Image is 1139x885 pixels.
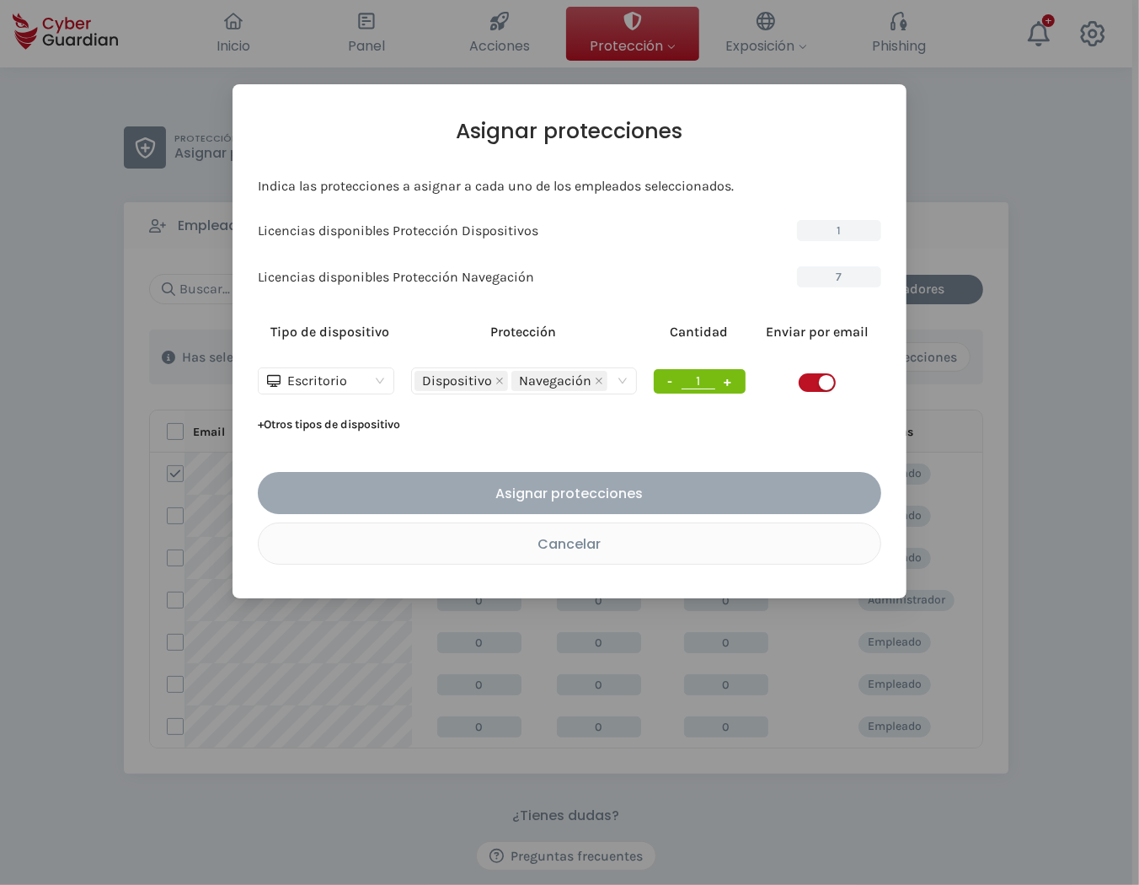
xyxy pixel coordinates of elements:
[797,266,881,287] span: 7
[403,313,645,351] th: Protección
[595,377,603,385] span: close
[258,411,400,438] button: Add other device types
[414,371,508,391] span: Dispositivo
[661,371,679,392] button: -
[271,534,868,555] div: Cancelar
[511,371,607,391] span: Navegación
[797,220,881,241] span: 1
[645,313,754,351] th: Cantidad
[718,371,738,392] button: +
[258,472,881,514] button: Asignar protecciones
[495,377,504,385] span: close
[422,372,492,390] span: Dispositivo
[754,313,881,351] th: Enviar por email
[267,368,370,394] div: Escritorio
[258,313,403,351] th: Tipo de dispositivo
[258,269,534,286] p: Licencias disponibles Protección Navegación
[258,118,881,144] h2: Asignar protecciones
[519,372,591,390] span: Navegación
[258,523,881,565] button: Cancelar
[258,223,538,239] p: Licencias disponibles Protección Dispositivos
[258,178,881,195] p: Indica las protecciones a asignar a cada uno de los empleados seleccionados.
[270,483,869,504] div: Asignar protecciones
